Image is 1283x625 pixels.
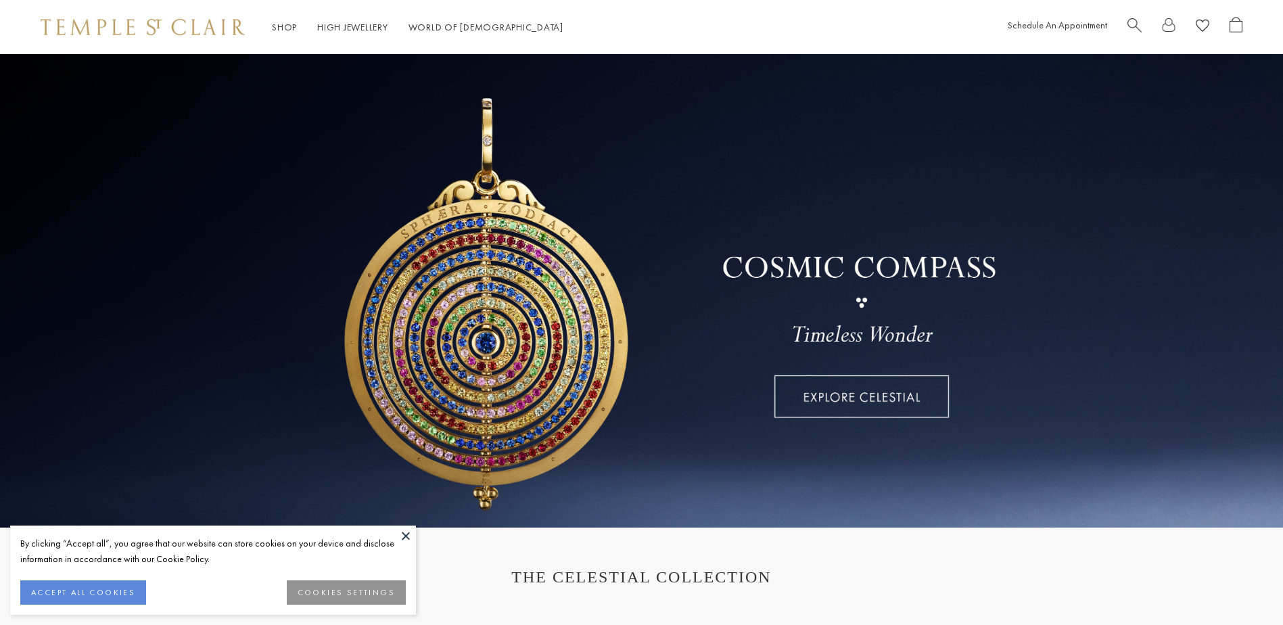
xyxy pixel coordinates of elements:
[272,19,563,36] nav: Main navigation
[317,21,388,33] a: High JewelleryHigh Jewellery
[1196,17,1209,38] a: View Wishlist
[1127,17,1142,38] a: Search
[54,568,1229,586] h1: THE CELESTIAL COLLECTION
[41,19,245,35] img: Temple St. Clair
[20,536,406,567] div: By clicking “Accept all”, you agree that our website can store cookies on your device and disclos...
[1215,561,1269,611] iframe: Gorgias live chat messenger
[1230,17,1242,38] a: Open Shopping Bag
[1008,19,1107,31] a: Schedule An Appointment
[287,580,406,605] button: COOKIES SETTINGS
[272,21,297,33] a: ShopShop
[20,580,146,605] button: ACCEPT ALL COOKIES
[409,21,563,33] a: World of [DEMOGRAPHIC_DATA]World of [DEMOGRAPHIC_DATA]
